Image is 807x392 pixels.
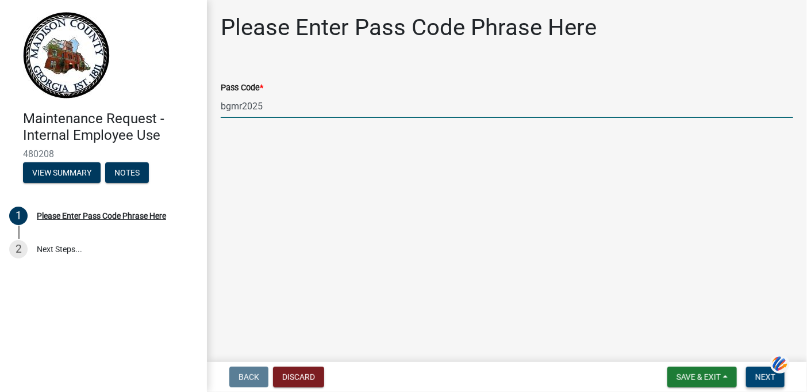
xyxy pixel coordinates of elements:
div: 1 [9,207,28,225]
span: Back [239,372,259,382]
div: Please Enter Pass Code Phrase Here [37,212,166,220]
button: Discard [273,367,324,387]
button: Back [229,367,268,387]
label: Pass Code [221,84,263,92]
h1: Please Enter Pass Code Phrase Here [221,14,597,41]
button: Next [746,367,785,387]
wm-modal-confirm: Summary [23,169,101,178]
button: Notes [105,162,149,183]
img: svg+xml;base64,PHN2ZyB3aWR0aD0iNDQiIGhlaWdodD0iNDQiIHZpZXdCb3g9IjAgMCA0NCA0NCIgZmlsbD0ibm9uZSIgeG... [770,353,790,375]
span: Save & Exit [677,372,721,382]
img: Madison County, Georgia [23,12,110,98]
span: Next [755,372,775,382]
h4: Maintenance Request - Internal Employee Use [23,111,198,144]
wm-modal-confirm: Notes [105,169,149,178]
span: 480208 [23,149,184,159]
button: Save & Exit [667,367,737,387]
button: View Summary [23,162,101,183]
div: 2 [9,240,28,258]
